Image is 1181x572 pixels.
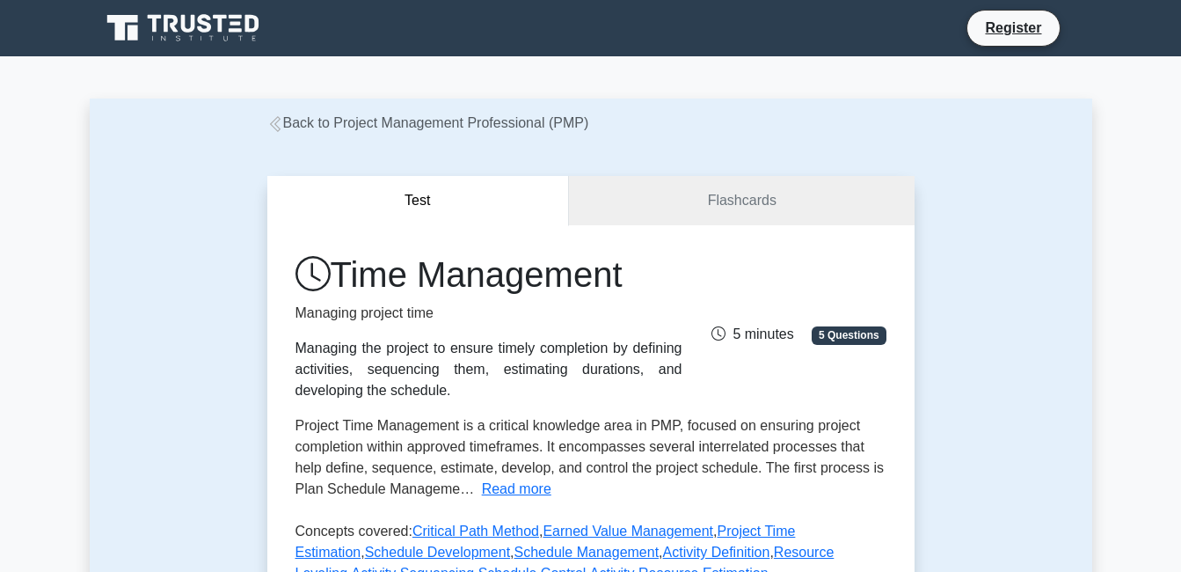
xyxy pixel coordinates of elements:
[711,326,793,341] span: 5 minutes
[543,524,713,539] a: Earned Value Management
[569,176,914,226] a: Flashcards
[295,303,682,324] p: Managing project time
[267,176,570,226] button: Test
[365,545,510,560] a: Schedule Development
[482,479,551,500] button: Read more
[974,17,1052,39] a: Register
[663,545,770,560] a: Activity Definition
[295,338,682,401] div: Managing the project to ensure timely completion by defining activities, sequencing them, estimat...
[267,115,589,130] a: Back to Project Management Professional (PMP)
[295,418,884,496] span: Project Time Management is a critical knowledge area in PMP, focused on ensuring project completi...
[514,545,660,560] a: Schedule Management
[295,253,682,296] h1: Time Management
[412,524,539,539] a: Critical Path Method
[812,326,886,344] span: 5 Questions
